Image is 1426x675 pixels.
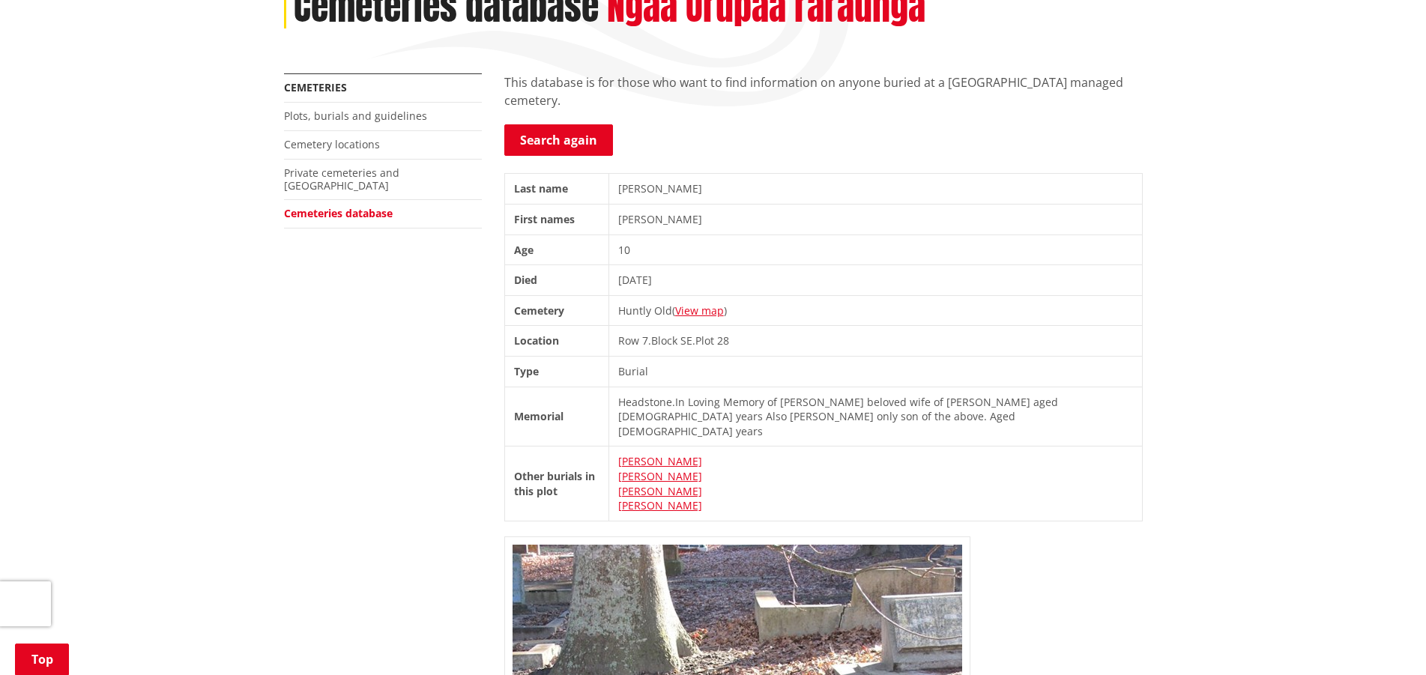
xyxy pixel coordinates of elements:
iframe: Messenger Launcher [1357,612,1411,666]
a: View map [675,303,724,318]
th: Age [504,234,608,265]
a: Cemetery locations [284,137,380,151]
span: SE [680,333,692,348]
a: Search again [504,124,613,156]
td: . . [608,326,1142,357]
td: 10 [608,234,1142,265]
th: Died [504,265,608,296]
a: [PERSON_NAME] [618,484,702,498]
span: ( ) [672,303,727,318]
a: Cemeteries database [284,206,393,220]
a: Plots, burials and guidelines [284,109,427,123]
span: In Loving Memory of [PERSON_NAME] beloved wife of [PERSON_NAME] aged [DEMOGRAPHIC_DATA] years Als... [618,395,1058,438]
td: [DATE] [608,265,1142,296]
a: [PERSON_NAME] [618,454,702,468]
span: Plot [695,333,714,348]
p: This database is for those who want to find information on anyone buried at a [GEOGRAPHIC_DATA] m... [504,73,1143,109]
span: 28 [717,333,729,348]
th: Memorial [504,387,608,447]
a: [PERSON_NAME] [618,469,702,483]
th: First names [504,204,608,234]
td: [PERSON_NAME] [608,204,1142,234]
a: Top [15,644,69,675]
a: Cemeteries [284,80,347,94]
td: [PERSON_NAME] [608,174,1142,205]
td: Burial [608,356,1142,387]
th: Last name [504,174,608,205]
td: Huntly Old [608,295,1142,326]
span: 7 [642,333,648,348]
span: Headstone [618,395,672,409]
th: Cemetery [504,295,608,326]
a: [PERSON_NAME] [618,498,702,512]
span: Block [651,333,677,348]
span: Row [618,333,639,348]
th: Type [504,356,608,387]
a: Private cemeteries and [GEOGRAPHIC_DATA] [284,166,399,193]
th: Location [504,326,608,357]
th: Other burials in this plot [504,447,608,521]
td: . [608,387,1142,447]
